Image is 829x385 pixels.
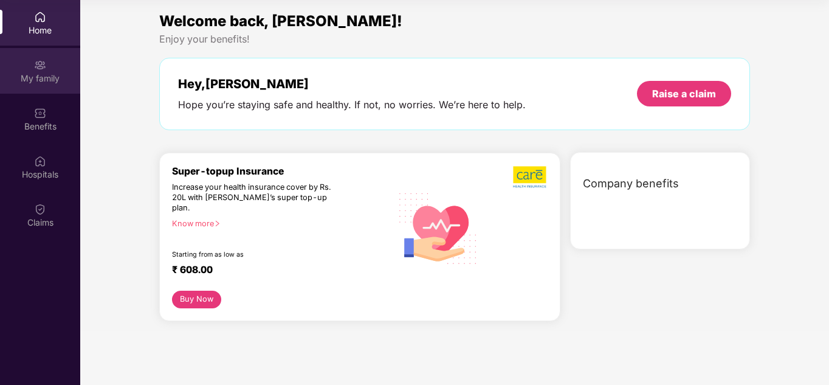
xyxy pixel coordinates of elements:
span: Company benefits [583,175,679,192]
div: Hey, [PERSON_NAME] [178,77,526,91]
span: Welcome back, [PERSON_NAME]! [159,12,402,30]
span: right [214,220,221,227]
img: svg+xml;base64,PHN2ZyBpZD0iSG9tZSIgeG1sbnM9Imh0dHA6Ly93d3cudzMub3JnLzIwMDAvc3ZnIiB3aWR0aD0iMjAiIG... [34,11,46,23]
div: Know more [172,219,384,227]
img: svg+xml;base64,PHN2ZyBpZD0iSG9zcGl0YWxzIiB4bWxucz0iaHR0cDovL3d3dy53My5vcmcvMjAwMC9zdmciIHdpZHRoPS... [34,155,46,167]
div: Raise a claim [652,87,716,100]
div: Starting from as low as [172,251,340,259]
div: Increase your health insurance cover by Rs. 20L with [PERSON_NAME]’s super top-up plan. [172,182,339,213]
img: svg+xml;base64,PHN2ZyB4bWxucz0iaHR0cDovL3d3dy53My5vcmcvMjAwMC9zdmciIHhtbG5zOnhsaW5rPSJodHRwOi8vd3... [391,180,486,276]
img: b5dec4f62d2307b9de63beb79f102df3.png [513,165,548,189]
img: svg+xml;base64,PHN2ZyB3aWR0aD0iMjAiIGhlaWdodD0iMjAiIHZpZXdCb3g9IjAgMCAyMCAyMCIgZmlsbD0ibm9uZSIgeG... [34,59,46,71]
div: ₹ 608.00 [172,264,379,279]
div: Hope you’re staying safe and healthy. If not, no worries. We’re here to help. [178,99,526,111]
img: svg+xml;base64,PHN2ZyBpZD0iQmVuZWZpdHMiIHhtbG5zPSJodHRwOi8vd3d3LnczLm9yZy8yMDAwL3N2ZyIgd2lkdGg9Ij... [34,107,46,119]
div: Super-topup Insurance [172,165,391,177]
div: Enjoy your benefits! [159,33,750,46]
img: svg+xml;base64,PHN2ZyBpZD0iQ2xhaW0iIHhtbG5zPSJodHRwOi8vd3d3LnczLm9yZy8yMDAwL3N2ZyIgd2lkdGg9IjIwIi... [34,203,46,215]
button: Buy Now [172,291,221,308]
